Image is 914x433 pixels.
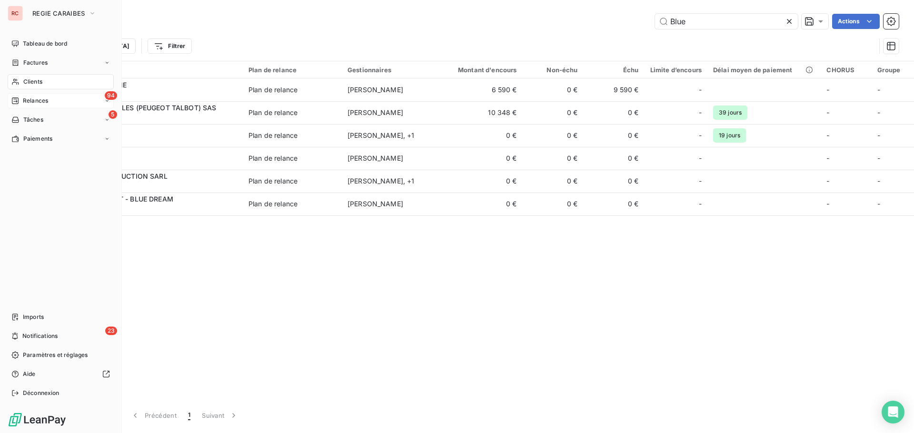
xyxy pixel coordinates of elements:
span: CL10354 [66,90,237,99]
span: CL10141 [66,158,237,168]
div: RC [8,6,23,21]
span: Paramètres et réglages [23,351,88,359]
td: 0 € [523,101,584,124]
div: Limite d’encours [650,66,702,74]
div: CHORUS [826,66,866,74]
span: 94 [105,91,117,100]
span: - [877,200,880,208]
span: - [826,177,829,185]
span: Déconnexion [23,389,60,397]
span: 23 [105,327,117,335]
span: - [877,154,880,162]
span: 5 [109,110,117,119]
span: - [826,108,829,116]
span: Relances [23,96,48,105]
div: Groupe [877,66,912,74]
span: BLUE AUTOMOBILES (PEUGEOT TALBOT) SAS [66,104,217,112]
div: Plan de relance [248,131,298,140]
span: 1 [188,411,190,420]
span: - [699,176,702,186]
span: 19 jours [713,128,746,143]
span: Clients [23,77,42,86]
span: - [826,86,829,94]
button: Filtrer [148,38,191,54]
span: [PERSON_NAME] [348,200,403,208]
td: 0 € [584,101,645,124]
div: Non-échu [528,66,578,74]
div: [PERSON_NAME] , + 1 [348,176,435,186]
div: Plan de relance [248,176,298,186]
span: 39 jours [713,106,747,120]
button: Suivant [196,405,244,425]
button: Précédent [125,405,182,425]
span: Tâches [23,115,43,124]
td: 0 € [441,192,523,215]
td: 0 € [523,124,584,147]
span: CL10683 [66,181,237,191]
div: Plan de relance [248,199,298,209]
span: Factures [23,58,48,67]
td: 0 € [523,78,584,101]
div: [PERSON_NAME] , + 1 [348,131,435,140]
td: 0 € [523,147,584,170]
div: Montant d'encours [447,66,517,74]
span: Notifications [22,332,58,340]
span: [PERSON_NAME] [348,108,403,116]
td: 0 € [584,124,645,147]
div: Plan de relance [248,108,298,117]
div: Plan de relance [248,154,298,163]
span: - [699,199,702,209]
span: - [826,154,829,162]
span: CL10040 [66,113,237,122]
td: 0 € [584,192,645,215]
td: 0 € [441,147,523,170]
span: - [877,108,880,116]
span: CL10140 [66,135,237,145]
span: Tableau de bord [23,39,67,48]
span: - [699,154,702,163]
span: Imports [23,313,44,321]
div: Plan de relance [248,85,298,95]
td: 0 € [441,170,523,192]
img: Logo LeanPay [8,412,67,427]
span: - [877,86,880,94]
td: 10 348 € [441,101,523,124]
span: Paiements [23,135,52,143]
span: - [699,131,702,140]
span: - [826,200,829,208]
button: Actions [832,14,880,29]
span: - [877,177,880,185]
td: 0 € [523,170,584,192]
div: Gestionnaires [348,66,435,74]
input: Rechercher [655,14,798,29]
div: Délai moyen de paiement [713,66,815,74]
td: 0 € [584,147,645,170]
a: Aide [8,366,114,382]
span: CL11937 [66,204,237,213]
div: Open Intercom Messenger [882,401,904,423]
div: Plan de relance [248,66,336,74]
td: 0 € [441,124,523,147]
span: [PERSON_NAME] [348,86,403,94]
span: - [699,108,702,117]
span: - [826,131,829,139]
td: 9 590 € [584,78,645,101]
td: 0 € [523,192,584,215]
span: [PERSON_NAME] [348,154,403,162]
button: 1 [182,405,196,425]
span: - [877,131,880,139]
span: REGIE CARAIBES [32,10,85,17]
td: 6 590 € [441,78,523,101]
div: Échu [589,66,639,74]
span: Aide [23,370,36,378]
td: 0 € [584,170,645,192]
span: - [699,85,702,95]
